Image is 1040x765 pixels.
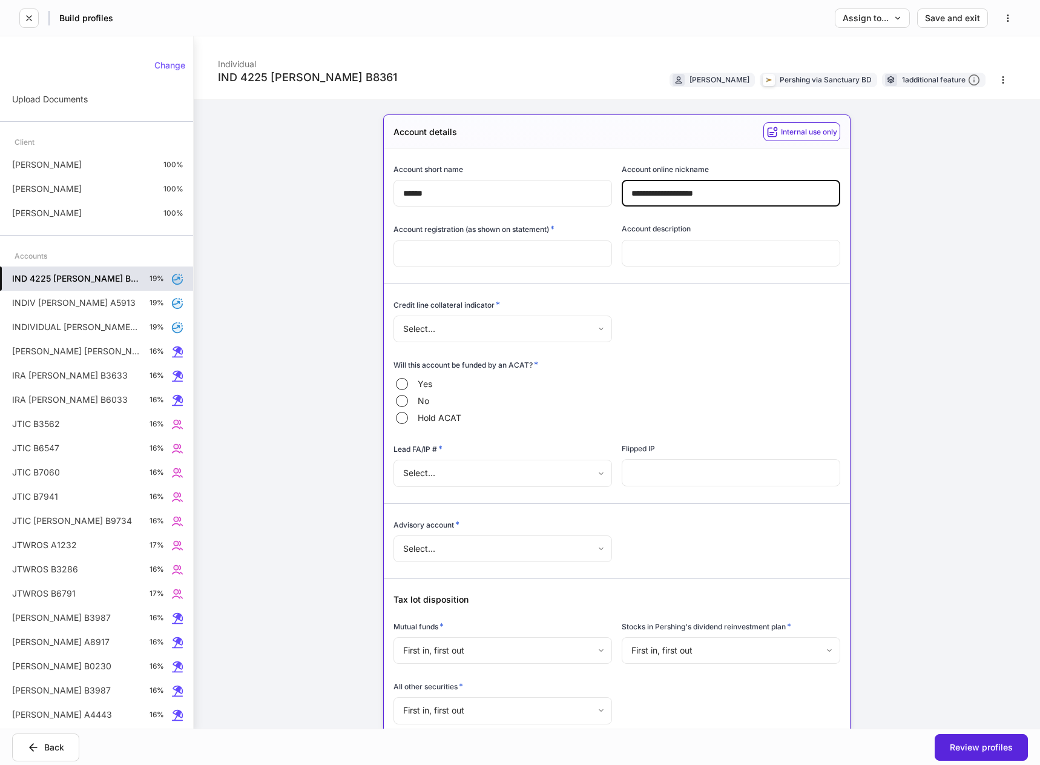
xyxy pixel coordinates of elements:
p: [PERSON_NAME] [12,159,82,171]
p: 16% [150,346,164,356]
p: IRA [PERSON_NAME] B6033 [12,394,128,406]
p: 17% [150,540,164,550]
p: JTIC B3562 [12,418,60,430]
h6: Account description [622,223,691,234]
div: First in, first out [622,637,840,664]
h6: Mutual funds [393,620,444,632]
p: 16% [150,516,164,526]
p: 17% [150,589,164,598]
p: INDIVIDUAL [PERSON_NAME] B6105 [12,321,140,333]
p: JTIC B7941 [12,491,58,503]
div: Save and exit [925,14,980,22]
h6: Lead FA/IP # [393,443,443,455]
p: 16% [150,613,164,623]
div: Review profiles [950,743,1013,752]
p: 16% [150,637,164,647]
p: IRA [PERSON_NAME] B3633 [12,369,128,382]
div: [PERSON_NAME] [689,74,749,85]
p: INDIV [PERSON_NAME] A5913 [12,297,136,309]
h6: Will this account be funded by an ACAT? [393,359,538,371]
p: 16% [150,661,164,671]
h5: Account details [393,126,457,138]
p: 19% [150,298,164,308]
h6: Flipped IP [622,443,655,454]
p: 100% [163,160,183,170]
button: Review profiles [935,734,1028,761]
div: Accounts [15,245,47,267]
h5: IND 4225 [PERSON_NAME] B8361 [12,273,140,285]
p: [PERSON_NAME] A4443 [12,709,112,721]
h5: Build profiles [59,12,113,24]
div: 1 additional feature [902,74,980,87]
h6: Internal use only [781,126,837,137]
p: 19% [150,274,164,283]
p: [PERSON_NAME] [12,207,82,219]
div: Select... [393,316,611,342]
p: [PERSON_NAME] A8917 [12,636,110,648]
h6: Advisory account [393,518,459,531]
div: Select... [393,460,611,486]
h6: All other securities [393,680,463,692]
p: [PERSON_NAME] [PERSON_NAME] A6773 [12,345,140,357]
p: JTWROS B3286 [12,563,78,575]
p: 16% [150,443,164,453]
div: Individual [218,51,397,70]
button: Back [12,734,79,761]
div: Change [154,61,185,70]
p: JTWROS A1232 [12,539,77,551]
div: IND 4225 [PERSON_NAME] B8361 [218,70,397,85]
p: 16% [150,419,164,429]
p: [PERSON_NAME] B0230 [12,660,111,672]
div: Select... [393,535,611,562]
h6: Credit line collateral indicator [393,299,500,311]
p: JTIC B6547 [12,442,59,454]
p: [PERSON_NAME] B3987 [12,684,111,697]
div: Pershing via Sanctuary BD [780,74,872,85]
button: Assign to... [835,8,910,28]
p: 100% [163,208,183,218]
p: JTIC [PERSON_NAME] B9734 [12,515,132,527]
span: Hold ACAT [418,412,461,424]
p: 16% [150,468,164,477]
p: 16% [150,492,164,502]
p: [PERSON_NAME] B3987 [12,612,111,624]
p: 16% [150,686,164,695]
p: 100% [163,184,183,194]
p: Upload Documents [12,93,88,105]
p: JTWROS B6791 [12,588,76,600]
h5: Tax lot disposition [393,594,840,606]
span: No [418,395,429,407]
h6: Stocks in Pershing's dividend reinvestment plan [622,620,791,632]
button: Change [146,56,193,75]
p: [PERSON_NAME] [12,183,82,195]
div: First in, first out [393,697,611,724]
div: Client [15,131,35,153]
div: First in, first out [393,637,611,664]
button: Save and exit [917,8,988,28]
h6: Account short name [393,164,463,175]
p: 16% [150,565,164,574]
p: 16% [150,710,164,720]
p: 19% [150,322,164,332]
p: JTIC B7060 [12,466,60,479]
h6: Account online nickname [622,164,709,175]
div: Back [27,741,64,753]
p: 16% [150,371,164,380]
div: Assign to... [843,14,902,22]
span: Yes [418,378,432,390]
p: 16% [150,395,164,405]
h6: Account registration (as shown on statement) [393,223,555,235]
